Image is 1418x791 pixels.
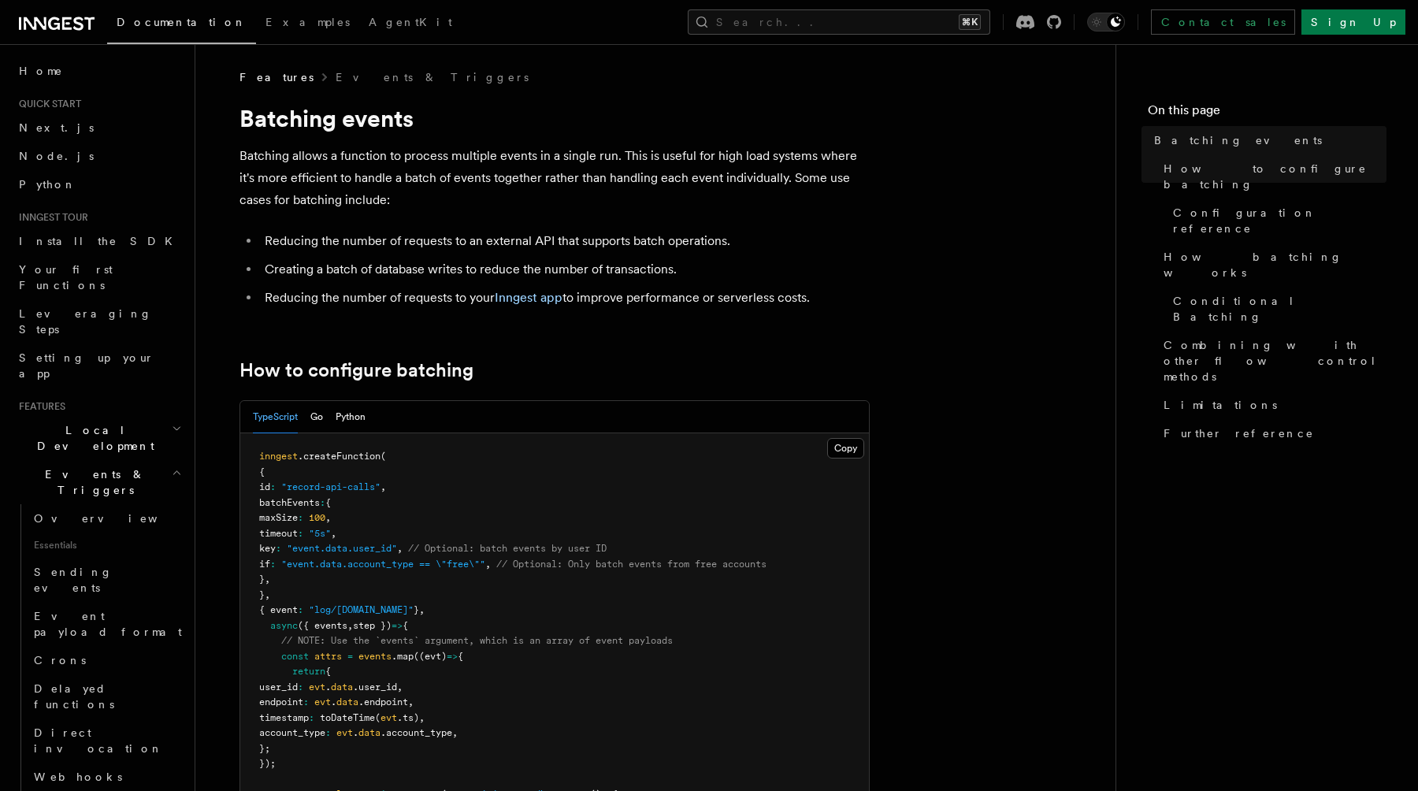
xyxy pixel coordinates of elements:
span: Event payload format [34,610,182,638]
span: // Optional: batch events by user ID [408,543,607,554]
span: async [270,620,298,631]
button: Python [336,401,366,433]
span: toDateTime [320,712,375,723]
span: }; [259,743,270,754]
span: inngest [259,451,298,462]
span: : [298,604,303,615]
span: { [259,466,265,477]
span: Leveraging Steps [19,307,152,336]
span: { [325,497,331,508]
span: : [298,512,303,523]
span: Local Development [13,422,172,454]
span: Setting up your app [19,351,154,380]
span: { [325,666,331,677]
button: Search...⌘K [688,9,990,35]
a: Delayed functions [28,674,185,719]
span: Node.js [19,150,94,162]
span: } [259,574,265,585]
a: Further reference [1157,419,1386,447]
span: , [408,696,414,707]
span: Further reference [1164,425,1314,441]
span: Python [19,178,76,191]
a: Limitations [1157,391,1386,419]
span: , [419,604,425,615]
span: ({ events [298,620,347,631]
span: // NOTE: Use the `events` argument, which is an array of event payloads [281,635,673,646]
span: Essentials [28,533,185,558]
span: { [458,651,463,662]
span: Combining with other flow control methods [1164,337,1386,384]
span: return [292,666,325,677]
span: account_type [259,727,325,738]
span: Features [13,400,65,413]
span: => [447,651,458,662]
a: Sending events [28,558,185,602]
span: Examples [265,16,350,28]
h4: On this page [1148,101,1386,126]
a: Events & Triggers [336,69,529,85]
span: : [303,696,309,707]
a: Crons [28,646,185,674]
span: Configuration reference [1173,205,1386,236]
span: evt [314,696,331,707]
a: Direct invocation [28,719,185,763]
a: Python [13,170,185,199]
span: , [397,681,403,693]
span: { [403,620,408,631]
span: data [358,727,380,738]
span: => [392,620,403,631]
span: . [331,696,336,707]
a: Home [13,57,185,85]
span: = [347,651,353,662]
span: "log/[DOMAIN_NAME]" [309,604,414,615]
button: TypeScript [253,401,298,433]
a: How to configure batching [239,359,473,381]
span: Webhooks [34,771,122,783]
span: "5s" [309,528,331,539]
span: .createFunction [298,451,380,462]
span: Limitations [1164,397,1277,413]
span: // Optional: Only batch events from free accounts [496,559,767,570]
span: }); [259,758,276,769]
a: Leveraging Steps [13,299,185,344]
span: Features [239,69,314,85]
span: , [265,589,270,600]
a: Conditional Batching [1167,287,1386,331]
span: : [270,481,276,492]
span: Documentation [117,16,247,28]
a: Event payload format [28,602,185,646]
a: Webhooks [28,763,185,791]
a: Combining with other flow control methods [1157,331,1386,391]
a: How batching works [1157,243,1386,287]
span: , [419,712,425,723]
span: : [270,559,276,570]
span: How to configure batching [1164,161,1386,192]
span: , [452,727,458,738]
span: const [281,651,309,662]
p: Batching allows a function to process multiple events in a single run. This is useful for high lo... [239,145,870,211]
span: : [298,528,303,539]
span: AgentKit [369,16,452,28]
span: "event.data.account_type == \"free\"" [281,559,485,570]
span: data [331,681,353,693]
span: .endpoint [358,696,408,707]
span: ( [380,451,386,462]
span: , [331,528,336,539]
span: endpoint [259,696,303,707]
span: attrs [314,651,342,662]
span: Quick start [13,98,81,110]
span: data [336,696,358,707]
span: evt [309,681,325,693]
span: batchEvents [259,497,320,508]
span: events [358,651,392,662]
a: Setting up your app [13,344,185,388]
a: Install the SDK [13,227,185,255]
span: , [347,620,353,631]
a: Batching events [1148,126,1386,154]
span: .account_type [380,727,452,738]
a: Inngest app [495,290,562,305]
span: : [325,727,331,738]
span: Install the SDK [19,235,182,247]
span: , [397,543,403,554]
a: Node.js [13,142,185,170]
